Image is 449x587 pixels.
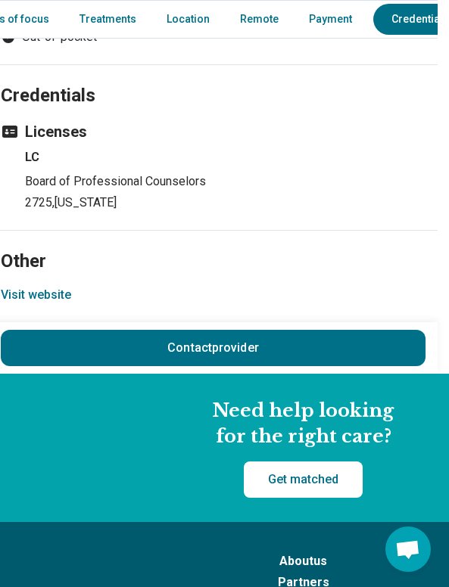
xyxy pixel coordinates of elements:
[1,213,426,275] h2: Other
[25,148,426,166] h4: LC
[70,4,145,35] a: Treatments
[25,172,426,191] p: Board of Professional Counselors
[231,4,288,35] a: Remote
[157,4,219,35] a: Location
[1,47,426,109] h2: Credentials
[25,194,426,212] p: 2725
[52,195,117,210] span: , [US_STATE]
[1,330,426,366] button: Contactprovider
[1,286,71,304] button: Visit website
[279,552,327,570] a: Aboutus
[1,121,426,142] h3: Licenses
[300,4,361,35] a: Payment
[244,461,363,498] a: Get matched
[385,526,431,572] a: Open chat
